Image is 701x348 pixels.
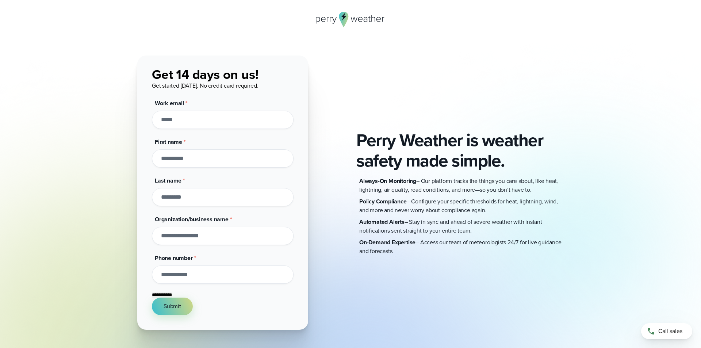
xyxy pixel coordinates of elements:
strong: On-Demand Expertise [359,238,415,246]
a: Call sales [641,323,692,339]
span: Organization/business name [155,215,229,223]
strong: Automated Alerts [359,218,405,226]
span: Phone number [155,254,193,262]
p: – Configure your specific thresholds for heat, lightning, wind, and more and never worry about co... [359,197,564,215]
p: – Stay in sync and ahead of severe weather with instant notifications sent straight to your entir... [359,218,564,235]
strong: Always-On Monitoring [359,177,416,185]
button: Submit [152,298,193,315]
p: – Our platform tracks the things you care about, like heat, lightning, air quality, road conditio... [359,177,564,194]
p: – Access our team of meteorologists 24/7 for live guidance and forecasts. [359,238,564,256]
span: Work email [155,99,184,107]
span: Get started [DATE]. No credit card required. [152,81,258,90]
span: Call sales [658,327,682,336]
span: First name [155,138,182,146]
strong: Policy Compliance [359,197,407,206]
span: Get 14 days on us! [152,65,258,84]
span: Submit [164,302,181,311]
span: Last name [155,176,181,185]
h2: Perry Weather is weather safety made simple. [356,130,564,171]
